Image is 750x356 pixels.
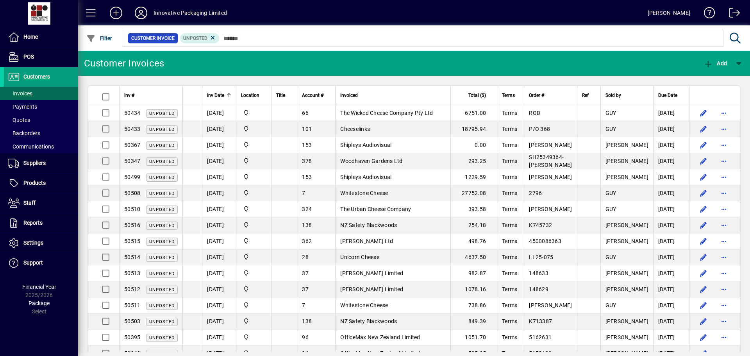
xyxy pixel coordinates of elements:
[605,174,648,180] span: [PERSON_NAME]
[124,91,134,100] span: Inv #
[86,35,112,41] span: Filter
[4,113,78,127] a: Quotes
[450,265,497,281] td: 982.87
[605,190,616,196] span: GUY
[718,299,730,311] button: More options
[302,158,312,164] span: 378
[697,171,710,183] button: Edit
[697,203,710,215] button: Edit
[302,270,309,276] span: 37
[23,73,50,80] span: Customers
[340,318,397,324] span: NZ Safety Blackwoods
[697,331,710,343] button: Edit
[529,334,552,340] span: 5162631
[450,201,497,217] td: 393.58
[653,137,689,153] td: [DATE]
[241,237,266,245] span: Innovative Packaging
[302,254,309,260] span: 28
[302,142,312,148] span: 153
[23,34,38,40] span: Home
[502,190,517,196] span: Terms
[529,318,552,324] span: K713387
[149,303,175,308] span: Unposted
[149,143,175,148] span: Unposted
[302,110,309,116] span: 66
[23,220,43,226] span: Reports
[450,185,497,201] td: 27752.08
[605,110,616,116] span: GUY
[450,297,497,313] td: 738.86
[149,255,175,260] span: Unposted
[605,222,648,228] span: [PERSON_NAME]
[605,91,648,100] div: Sold by
[502,206,517,212] span: Terms
[22,284,56,290] span: Financial Year
[149,335,175,340] span: Unposted
[658,91,677,100] span: Due Date
[149,175,175,180] span: Unposted
[718,187,730,199] button: More options
[605,238,648,244] span: [PERSON_NAME]
[149,319,175,324] span: Unposted
[340,254,379,260] span: Unicorn Cheese
[653,329,689,345] td: [DATE]
[149,207,175,212] span: Unposted
[202,313,236,329] td: [DATE]
[4,140,78,153] a: Communications
[202,217,236,233] td: [DATE]
[241,141,266,149] span: Innovative Packaging
[718,139,730,151] button: More options
[124,206,140,212] span: 50510
[718,203,730,215] button: More options
[207,91,224,100] span: Inv Date
[529,270,548,276] span: 148633
[340,286,403,292] span: [PERSON_NAME] Limited
[241,333,266,342] span: Innovative Packaging
[149,287,175,292] span: Unposted
[529,126,550,132] span: P/O 368
[4,27,78,47] a: Home
[149,271,175,276] span: Unposted
[502,238,517,244] span: Terms
[23,200,36,206] span: Staff
[4,127,78,140] a: Backorders
[202,169,236,185] td: [DATE]
[124,270,140,276] span: 50513
[241,317,266,326] span: Innovative Packaging
[450,169,497,185] td: 1229.59
[502,222,517,228] span: Terms
[605,206,616,212] span: GUY
[302,91,323,100] span: Account #
[718,251,730,263] button: More options
[653,265,689,281] td: [DATE]
[302,174,312,180] span: 153
[653,105,689,121] td: [DATE]
[276,91,292,100] div: Title
[202,249,236,265] td: [DATE]
[202,137,236,153] td: [DATE]
[718,219,730,231] button: More options
[605,142,648,148] span: [PERSON_NAME]
[4,233,78,253] a: Settings
[718,267,730,279] button: More options
[697,139,710,151] button: Edit
[241,269,266,277] span: Innovative Packaging
[502,254,517,260] span: Terms
[718,107,730,119] button: More options
[8,117,30,123] span: Quotes
[340,158,402,164] span: Woodhaven Gardens Ltd
[529,154,572,168] span: SH25349364-[PERSON_NAME]
[502,91,515,100] span: Terms
[340,302,388,308] span: Whitestone Cheese
[502,126,517,132] span: Terms
[202,121,236,137] td: [DATE]
[23,180,46,186] span: Products
[149,111,175,116] span: Unposted
[697,283,710,295] button: Edit
[124,286,140,292] span: 50512
[697,219,710,231] button: Edit
[84,57,164,70] div: Customer Invoices
[502,270,517,276] span: Terms
[207,91,231,100] div: Inv Date
[450,121,497,137] td: 18795.94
